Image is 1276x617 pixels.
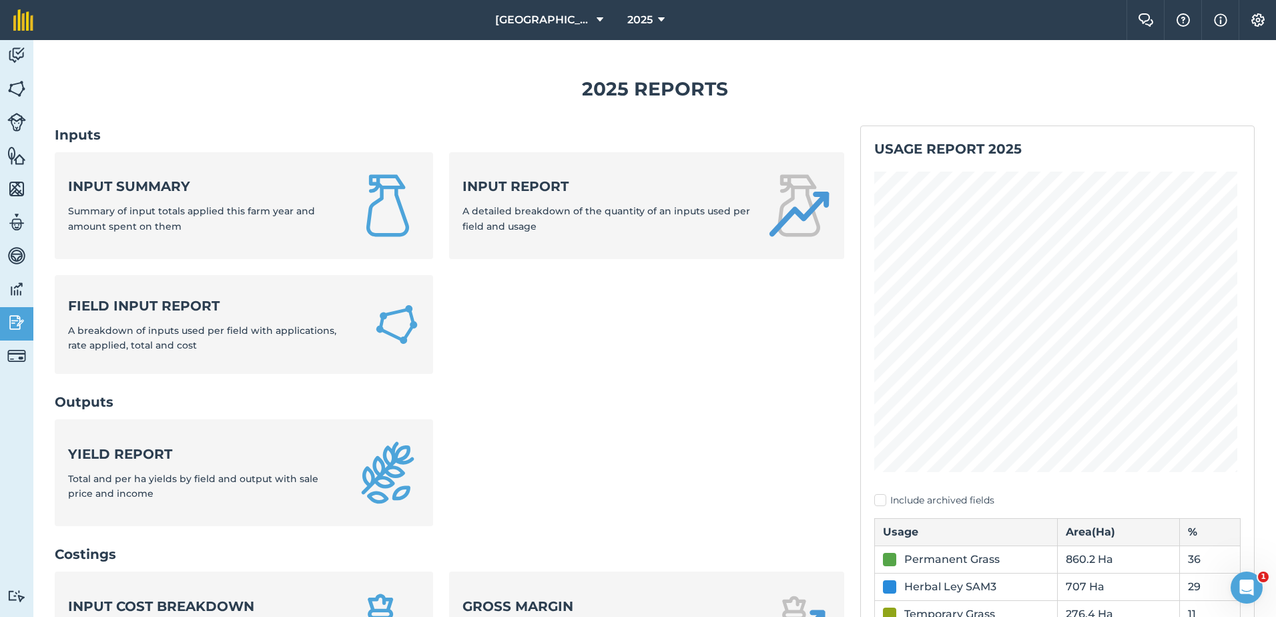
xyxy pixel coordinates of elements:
span: 2025 [627,12,653,28]
img: svg+xml;base64,PD94bWwgdmVyc2lvbj0iMS4wIiBlbmNvZGluZz0idXRmLTgiPz4KPCEtLSBHZW5lcmF0b3I6IEFkb2JlIE... [7,279,26,299]
img: svg+xml;base64,PD94bWwgdmVyc2lvbj0iMS4wIiBlbmNvZGluZz0idXRmLTgiPz4KPCEtLSBHZW5lcmF0b3I6IEFkb2JlIE... [7,246,26,266]
td: 860.2 Ha [1057,546,1179,573]
img: svg+xml;base64,PD94bWwgdmVyc2lvbj0iMS4wIiBlbmNvZGluZz0idXRmLTgiPz4KPCEtLSBHZW5lcmF0b3I6IEFkb2JlIE... [7,313,26,333]
h2: Inputs [55,126,844,144]
img: svg+xml;base64,PHN2ZyB4bWxucz0iaHR0cDovL3d3dy53My5vcmcvMjAwMC9zdmciIHdpZHRoPSI1NiIgaGVpZ2h0PSI2MC... [7,179,26,199]
img: svg+xml;base64,PD94bWwgdmVyc2lvbj0iMS4wIiBlbmNvZGluZz0idXRmLTgiPz4KPCEtLSBHZW5lcmF0b3I6IEFkb2JlIE... [7,590,26,602]
span: A detailed breakdown of the quantity of an inputs used per field and usage [462,205,750,232]
strong: Input report [462,177,750,196]
img: Input summary [356,174,420,238]
img: svg+xml;base64,PD94bWwgdmVyc2lvbj0iMS4wIiBlbmNvZGluZz0idXRmLTgiPz4KPCEtLSBHZW5lcmF0b3I6IEFkb2JlIE... [7,347,26,365]
div: Permanent Grass [904,552,1000,568]
strong: Gross margin [462,597,750,616]
strong: Input cost breakdown [68,597,340,616]
img: Yield report [356,441,420,505]
h2: Usage report 2025 [874,140,1241,158]
td: 707 Ha [1057,573,1179,600]
strong: Yield report [68,445,340,463]
img: Two speech bubbles overlapping with the left bubble in the forefront [1138,13,1154,27]
th: Area ( Ha ) [1057,518,1179,546]
span: 1 [1258,572,1269,582]
h2: Costings [55,545,844,564]
th: % [1179,518,1240,546]
span: Total and per ha yields by field and output with sale price and income [68,473,318,499]
div: Herbal Ley SAM3 [904,579,996,595]
img: svg+xml;base64,PHN2ZyB4bWxucz0iaHR0cDovL3d3dy53My5vcmcvMjAwMC9zdmciIHdpZHRoPSIxNyIgaGVpZ2h0PSIxNy... [1214,12,1227,28]
a: Input reportA detailed breakdown of the quantity of an inputs used per field and usage [449,152,844,259]
td: 36 [1179,546,1240,573]
img: svg+xml;base64,PD94bWwgdmVyc2lvbj0iMS4wIiBlbmNvZGluZz0idXRmLTgiPz4KPCEtLSBHZW5lcmF0b3I6IEFkb2JlIE... [7,113,26,132]
img: fieldmargin Logo [13,9,33,31]
strong: Input summary [68,177,340,196]
a: Input summarySummary of input totals applied this farm year and amount spent on them [55,152,433,259]
img: Field Input Report [374,300,420,349]
span: [GEOGRAPHIC_DATA] [495,12,591,28]
img: Input report [767,174,831,238]
img: svg+xml;base64,PD94bWwgdmVyc2lvbj0iMS4wIiBlbmNvZGluZz0idXRmLTgiPz4KPCEtLSBHZW5lcmF0b3I6IEFkb2JlIE... [7,212,26,232]
img: svg+xml;base64,PHN2ZyB4bWxucz0iaHR0cDovL3d3dy53My5vcmcvMjAwMC9zdmciIHdpZHRoPSI1NiIgaGVpZ2h0PSI2MC... [7,146,26,166]
td: 29 [1179,573,1240,600]
label: Include archived fields [874,493,1241,507]
span: A breakdown of inputs used per field with applications, rate applied, total and cost [68,325,336,351]
h1: 2025 Reports [55,74,1255,104]
img: A cog icon [1250,13,1266,27]
img: svg+xml;base64,PHN2ZyB4bWxucz0iaHR0cDovL3d3dy53My5vcmcvMjAwMC9zdmciIHdpZHRoPSI1NiIgaGVpZ2h0PSI2MC... [7,79,26,99]
img: A question mark icon [1175,13,1191,27]
a: Yield reportTotal and per ha yields by field and output with sale price and income [55,419,433,526]
iframe: Intercom live chat [1231,572,1263,604]
strong: Field Input Report [68,296,358,315]
img: svg+xml;base64,PD94bWwgdmVyc2lvbj0iMS4wIiBlbmNvZGluZz0idXRmLTgiPz4KPCEtLSBHZW5lcmF0b3I6IEFkb2JlIE... [7,45,26,65]
h2: Outputs [55,393,844,411]
a: Field Input ReportA breakdown of inputs used per field with applications, rate applied, total and... [55,275,433,375]
span: Summary of input totals applied this farm year and amount spent on them [68,205,315,232]
th: Usage [874,518,1057,546]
